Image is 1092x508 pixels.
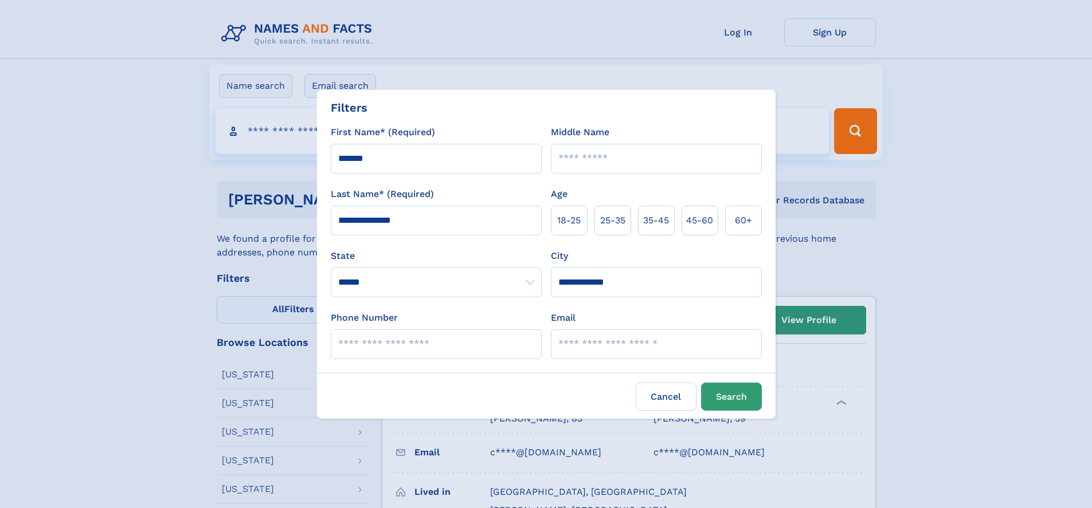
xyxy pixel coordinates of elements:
[735,214,752,227] span: 60+
[331,249,542,263] label: State
[551,125,609,139] label: Middle Name
[701,383,762,411] button: Search
[331,125,435,139] label: First Name* (Required)
[600,214,625,227] span: 25‑35
[636,383,696,411] label: Cancel
[551,249,568,263] label: City
[331,99,367,116] div: Filters
[643,214,669,227] span: 35‑45
[686,214,713,227] span: 45‑60
[331,311,398,325] label: Phone Number
[557,214,581,227] span: 18‑25
[331,187,434,201] label: Last Name* (Required)
[551,311,576,325] label: Email
[551,187,567,201] label: Age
